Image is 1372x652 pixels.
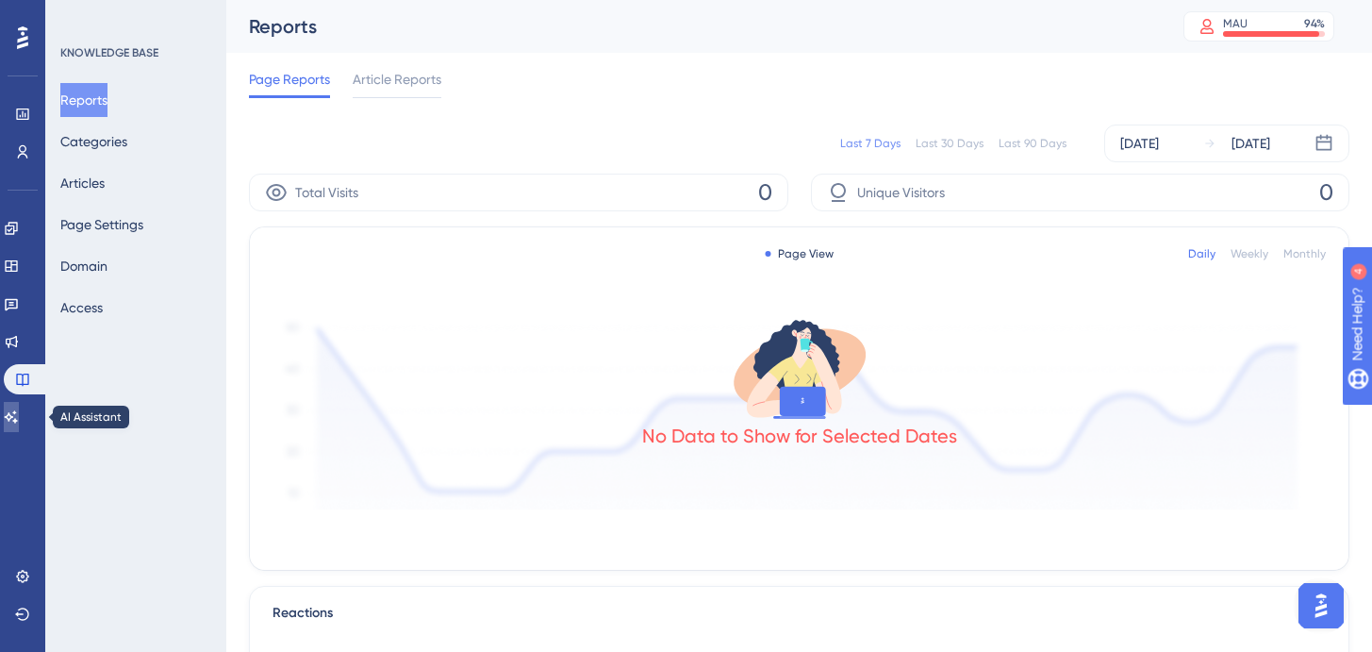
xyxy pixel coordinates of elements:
[758,177,772,208] span: 0
[840,136,901,151] div: Last 7 Days
[1283,246,1326,261] div: Monthly
[765,246,834,261] div: Page View
[1319,177,1333,208] span: 0
[60,291,103,325] button: Access
[44,5,118,27] span: Need Help?
[249,68,330,91] span: Page Reports
[1188,246,1215,261] div: Daily
[1120,132,1159,155] div: [DATE]
[1304,16,1325,31] div: 94 %
[353,68,441,91] span: Article Reports
[273,602,1326,625] div: Reactions
[60,45,158,60] div: KNOWLEDGE BASE
[249,13,1136,40] div: Reports
[60,166,105,200] button: Articles
[642,423,957,449] div: No Data to Show for Selected Dates
[60,125,127,159] button: Categories
[999,136,1066,151] div: Last 90 Days
[1231,132,1270,155] div: [DATE]
[131,9,137,25] div: 4
[1293,577,1349,634] iframe: UserGuiding AI Assistant Launcher
[60,83,107,117] button: Reports
[857,181,945,204] span: Unique Visitors
[916,136,984,151] div: Last 30 Days
[295,181,358,204] span: Total Visits
[60,208,143,242] button: Page Settings
[60,249,107,283] button: Domain
[1231,246,1268,261] div: Weekly
[1223,16,1248,31] div: MAU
